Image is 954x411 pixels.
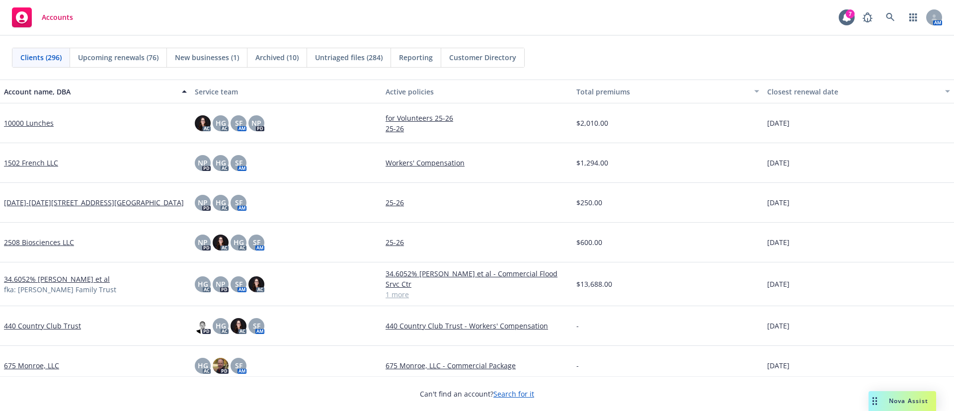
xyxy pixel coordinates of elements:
div: Service team [195,86,378,97]
span: Upcoming renewals (76) [78,52,159,63]
span: HG [216,118,226,128]
span: Archived (10) [255,52,299,63]
a: 675 Monroe, LLC [4,360,59,371]
span: [DATE] [767,279,790,289]
span: [DATE] [767,237,790,247]
span: HG [198,279,208,289]
img: photo [231,318,246,334]
button: Closest renewal date [763,80,954,103]
a: 25-26 [386,123,568,134]
span: NP [198,237,208,247]
a: Search [880,7,900,27]
a: Search for it [493,389,534,399]
span: SF [235,158,242,168]
a: 440 Country Club Trust - Workers' Compensation [386,321,568,331]
span: [DATE] [767,118,790,128]
a: Srvc Ctr [386,279,568,289]
span: SF [253,321,260,331]
a: Switch app [903,7,923,27]
button: Active policies [382,80,572,103]
div: Account name, DBA [4,86,176,97]
button: Total premiums [572,80,763,103]
div: 7 [846,9,855,18]
span: HG [198,360,208,371]
a: 10000 Lunches [4,118,54,128]
a: Accounts [8,3,77,31]
span: HG [216,197,226,208]
span: - [576,360,579,371]
span: New businesses (1) [175,52,239,63]
img: photo [213,235,229,250]
a: 1 more [386,289,568,300]
span: NP [198,158,208,168]
a: 1502 French LLC [4,158,58,168]
a: 34.6052% [PERSON_NAME] et al - Commercial Flood [386,268,568,279]
button: Service team [191,80,382,103]
span: Untriaged files (284) [315,52,383,63]
span: $250.00 [576,197,602,208]
span: NP [216,279,226,289]
a: 34.6052% [PERSON_NAME] et al [4,274,110,284]
span: fka: [PERSON_NAME] Family Trust [4,284,116,295]
a: 440 Country Club Trust [4,321,81,331]
a: 675 Monroe, LLC - Commercial Package [386,360,568,371]
span: $13,688.00 [576,279,612,289]
span: [DATE] [767,360,790,371]
span: [DATE] [767,197,790,208]
img: photo [213,358,229,374]
div: Active policies [386,86,568,97]
span: SF [235,279,242,289]
button: Nova Assist [869,391,936,411]
div: Drag to move [869,391,881,411]
img: photo [248,276,264,292]
a: 25-26 [386,197,568,208]
a: [DATE]-[DATE][STREET_ADDRESS][GEOGRAPHIC_DATA] [4,197,184,208]
span: $600.00 [576,237,602,247]
a: 25-26 [386,237,568,247]
span: Reporting [399,52,433,63]
span: HG [216,321,226,331]
span: $2,010.00 [576,118,608,128]
span: HG [216,158,226,168]
span: Customer Directory [449,52,516,63]
span: [DATE] [767,158,790,168]
a: 2508 Biosciences LLC [4,237,74,247]
span: $1,294.00 [576,158,608,168]
span: SF [235,197,242,208]
span: [DATE] [767,321,790,331]
a: Report a Bug [858,7,877,27]
span: SF [235,118,242,128]
div: Total premiums [576,86,748,97]
span: Clients (296) [20,52,62,63]
span: SF [235,360,242,371]
span: - [576,321,579,331]
div: Closest renewal date [767,86,939,97]
span: Accounts [42,13,73,21]
span: NP [251,118,261,128]
a: Workers' Compensation [386,158,568,168]
span: SF [253,237,260,247]
span: HG [234,237,244,247]
span: Nova Assist [889,397,928,405]
img: photo [195,115,211,131]
a: for Volunteers 25-26 [386,113,568,123]
span: NP [198,197,208,208]
img: photo [195,318,211,334]
span: Can't find an account? [420,389,534,399]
